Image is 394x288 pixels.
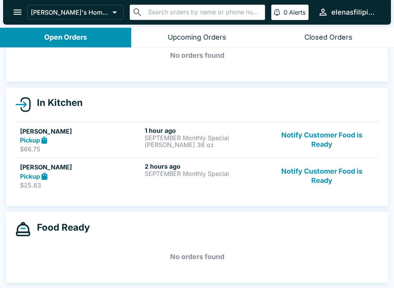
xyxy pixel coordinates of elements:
[20,136,40,144] strong: Pickup
[20,145,142,153] p: $66.75
[145,170,266,177] p: SEPTEMBER Monthly Special
[44,33,87,42] div: Open Orders
[31,97,83,109] h4: In Kitchen
[20,127,142,136] h5: [PERSON_NAME]
[27,5,124,20] button: [PERSON_NAME]'s Home of the Finest Filipino Foods
[315,4,382,20] button: elenasfilipinofoods
[145,127,266,134] h6: 1 hour ago
[168,33,226,42] div: Upcoming Orders
[15,122,379,158] a: [PERSON_NAME]Pickup$66.751 hour agoSEPTEMBER Monthly Special[PERSON_NAME] 36 ozNotify Customer Fo...
[8,2,27,22] button: open drawer
[304,33,352,42] div: Closed Orders
[15,157,379,194] a: [PERSON_NAME]Pickup$25.632 hours agoSEPTEMBER Monthly SpecialNotify Customer Food is Ready
[20,172,40,180] strong: Pickup
[146,7,262,18] input: Search orders by name or phone number
[145,134,266,141] p: SEPTEMBER Monthly Special
[31,8,109,16] p: [PERSON_NAME]'s Home of the Finest Filipino Foods
[20,181,142,189] p: $25.63
[284,8,287,16] p: 0
[31,222,90,233] h4: Food Ready
[15,42,379,69] h5: No orders found
[145,162,266,170] h6: 2 hours ago
[145,141,266,148] p: [PERSON_NAME] 36 oz
[289,8,306,16] p: Alerts
[331,8,379,17] div: elenasfilipinofoods
[270,162,374,189] button: Notify Customer Food is Ready
[15,243,379,271] h5: No orders found
[270,127,374,153] button: Notify Customer Food is Ready
[20,162,142,172] h5: [PERSON_NAME]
